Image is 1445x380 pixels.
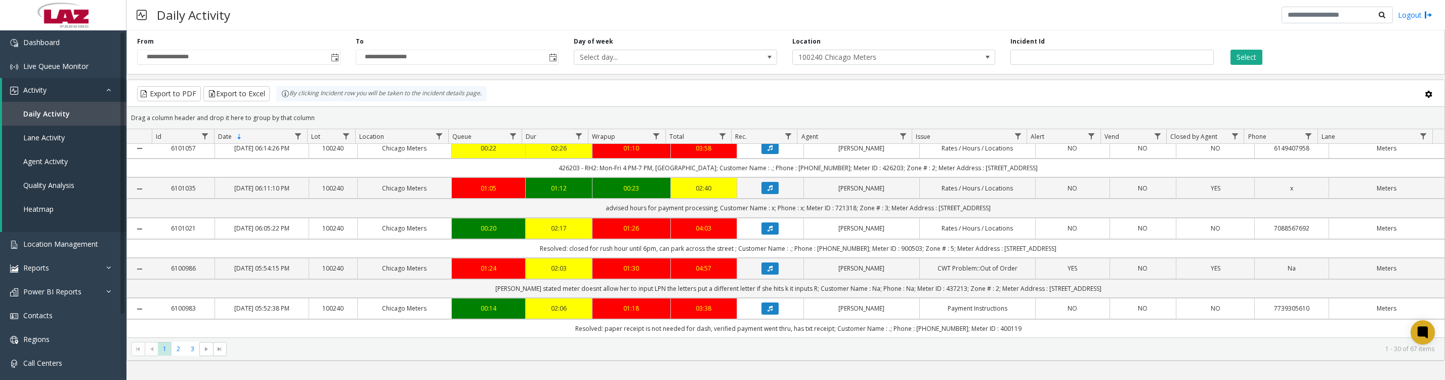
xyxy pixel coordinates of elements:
[599,223,664,233] a: 01:26
[458,223,520,233] a: 00:20
[458,303,520,313] a: 00:14
[172,342,185,356] span: Page 2
[532,143,586,153] div: 02:26
[152,3,235,27] h3: Daily Activity
[281,90,289,98] img: infoIcon.svg
[203,86,270,101] button: Export to Excel
[1116,143,1170,153] a: NO
[158,223,209,233] a: 6101021
[677,303,731,313] div: 03:38
[198,129,212,143] a: Id Filter Menu
[127,225,152,233] a: Collapse Details
[1104,132,1119,141] span: Vend
[1182,143,1248,153] a: NO
[23,109,70,119] span: Daily Activity
[152,239,1445,258] td: Resolved: closed for rush hour until 6pm, can park across the street ; Customer Name : .; Phone :...
[127,129,1444,337] div: Data table
[572,129,585,143] a: Dur Filter Menu
[810,143,913,153] a: [PERSON_NAME]
[1335,263,1438,273] a: Meters
[152,319,1445,338] td: Resolved: paper receipt is not needed for dash, verified payment went thru, has txt receipt; Cust...
[235,133,243,141] span: Sortable
[364,263,445,273] a: Chicago Meters
[677,143,731,153] a: 03:58
[364,183,445,193] a: Chicago Meters
[1417,129,1430,143] a: Lane Filter Menu
[1211,264,1220,273] span: YES
[158,263,209,273] a: 6100986
[1230,50,1262,65] button: Select
[1042,183,1103,193] a: NO
[127,109,1444,127] div: Drag a column header and drop it here to group by that column
[127,265,152,273] a: Collapse Details
[2,149,126,173] a: Agent Activity
[458,143,520,153] a: 00:22
[677,223,731,233] div: 04:03
[599,143,664,153] a: 01:10
[599,263,664,273] a: 01:30
[156,132,161,141] span: Id
[926,303,1029,313] a: Payment Instructions
[677,263,731,273] div: 04:57
[1424,10,1432,20] img: logout
[23,133,65,142] span: Lane Activity
[152,199,1445,217] td: advised hours for payment processing; Customer Name : x; Phone : x; Meter ID : 721318; Zone # : 3...
[677,183,731,193] a: 02:40
[781,129,795,143] a: Rec. Filter Menu
[1116,263,1170,273] a: NO
[1182,263,1248,273] a: YES
[2,197,126,221] a: Heatmap
[23,157,68,166] span: Agent Activity
[1335,143,1438,153] a: Meters
[364,223,445,233] a: Chicago Meters
[1211,144,1220,153] span: NO
[801,132,818,141] span: Agent
[23,85,47,95] span: Activity
[1042,143,1103,153] a: NO
[1011,129,1025,143] a: Issue Filter Menu
[221,223,303,233] a: [DATE] 06:05:22 PM
[1261,143,1323,153] a: 6149407958
[1182,303,1248,313] a: NO
[10,39,18,47] img: 'icon'
[202,345,210,353] span: Go to the next page
[599,183,664,193] a: 00:23
[547,50,558,64] span: Toggle popup
[1138,144,1147,153] span: NO
[1398,10,1432,20] a: Logout
[10,63,18,71] img: 'icon'
[1138,184,1147,193] span: NO
[1261,263,1323,273] a: Na
[1211,184,1220,193] span: YES
[532,223,586,233] div: 02:17
[23,263,49,273] span: Reports
[792,37,821,46] label: Location
[213,342,227,356] span: Go to the last page
[1042,263,1103,273] a: YES
[1116,223,1170,233] a: NO
[10,336,18,344] img: 'icon'
[221,303,303,313] a: [DATE] 05:52:38 PM
[23,37,60,47] span: Dashboard
[23,311,53,320] span: Contacts
[458,263,520,273] div: 01:24
[339,129,353,143] a: Lot Filter Menu
[2,102,126,126] a: Daily Activity
[458,183,520,193] a: 01:05
[364,303,445,313] a: Chicago Meters
[152,279,1445,298] td: [PERSON_NAME] stated meter doesnt allow her to input LPN the letters put a different letter if sh...
[1261,183,1323,193] a: x
[10,241,18,249] img: 'icon'
[315,143,351,153] a: 100240
[218,132,232,141] span: Date
[793,50,955,64] span: 100240 Chicago Meters
[356,37,364,46] label: To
